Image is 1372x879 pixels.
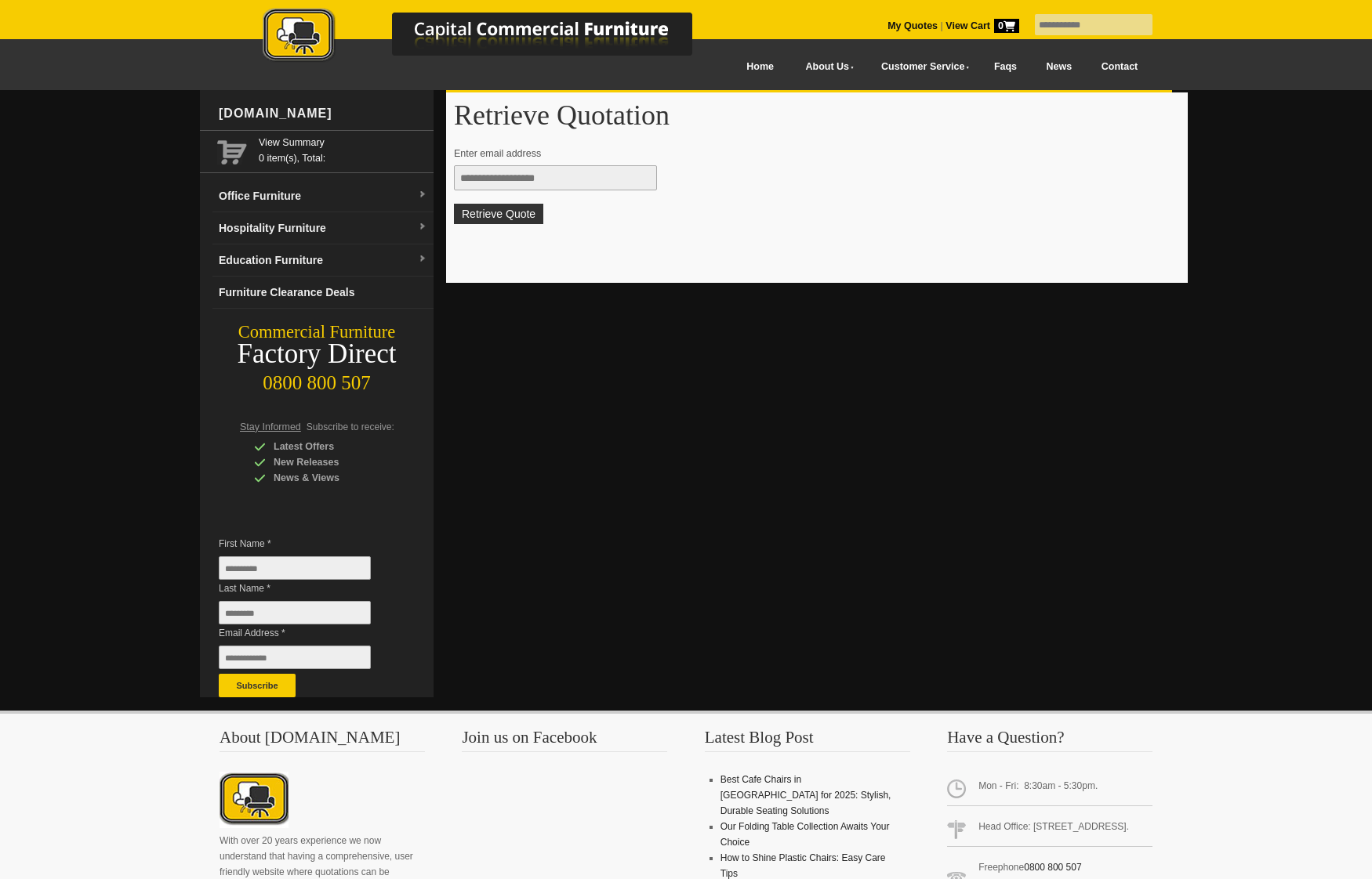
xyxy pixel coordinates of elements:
img: Capital Commercial Furniture Logo [220,8,768,65]
a: Customer Service [864,49,979,85]
span: Head Office: [STREET_ADDRESS]. [947,812,1152,847]
a: Office Furnituredropdown [212,180,434,212]
a: Contact [1087,49,1152,85]
span: First Name * [219,536,394,552]
input: First Name * [219,556,371,580]
img: dropdown [418,255,427,264]
input: Last Name * [219,601,371,624]
a: Hospitality Furnituredropdown [212,212,434,244]
a: News [1032,49,1087,85]
img: dropdown [418,190,427,200]
a: About Us [789,49,864,85]
span: Subscribe to receive: [307,421,394,432]
img: About CCFNZ Logo [220,772,289,828]
span: Email Address * [219,625,394,641]
a: View Summary [259,135,427,150]
div: 0800 800 507 [200,364,434,394]
a: My Quotes [887,20,938,31]
h3: Have a Question? [947,729,1152,752]
input: Email Address * [219,646,371,669]
p: Enter email address [454,146,1165,161]
a: Our Folding Table Collection Awaits Your Choice [720,821,890,848]
a: Capital Commercial Furniture Logo [220,8,768,70]
div: Latest Offers [254,439,403,454]
h3: Latest Blog Post [705,729,910,752]
a: Furniture Clearance Deals [212,277,434,309]
a: How to Shine Plastic Chairs: Easy Care Tips [720,852,886,879]
a: Best Cafe Chairs in [GEOGRAPHIC_DATA] for 2025: Stylish, Durable Seating Solutions [720,774,891,816]
button: Subscribe [219,674,296,697]
a: Faqs [979,49,1032,85]
span: 0 item(s), Total: [259,135,427,164]
span: Last Name * [219,581,394,596]
img: dropdown [418,222,427,232]
a: Education Furnituredropdown [212,244,434,277]
a: View Cart0 [943,20,1019,31]
div: Commercial Furniture [200,321,434,343]
h3: About [DOMAIN_NAME] [220,729,425,752]
h3: Join us on Facebook [462,729,667,752]
div: News & Views [254,470,403,486]
span: Stay Informed [240,421,301,432]
strong: View Cart [946,20,1019,31]
span: Mon - Fri: 8:30am - 5:30pm. [947,772,1152,806]
span: 0 [994,19,1019,33]
button: Retrieve Quote [454,204,543,224]
h1: Retrieve Quotation [454,100,1180,130]
div: New Releases [254,454,403,470]
div: [DOMAIN_NAME] [212,90,434,137]
a: 0800 800 507 [1024,862,1081,873]
div: Factory Direct [200,343,434,365]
